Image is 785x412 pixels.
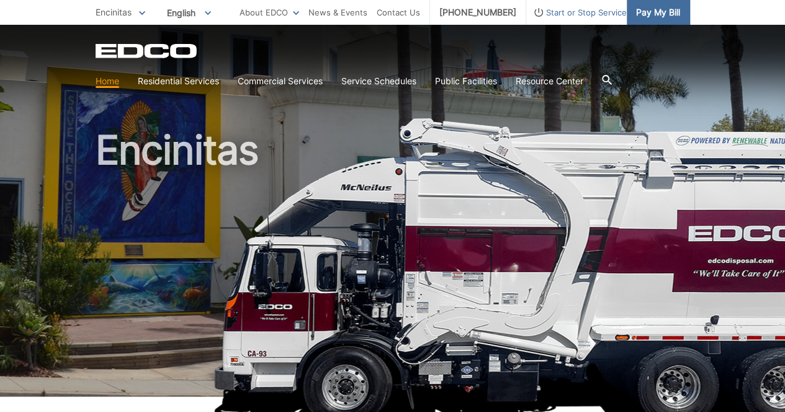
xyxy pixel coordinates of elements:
[377,6,420,19] a: Contact Us
[240,6,299,19] a: About EDCO
[435,74,497,88] a: Public Facilities
[341,74,416,88] a: Service Schedules
[138,74,219,88] a: Residential Services
[636,6,680,19] span: Pay My Bill
[158,2,220,23] span: English
[96,130,690,402] h1: Encinitas
[516,74,583,88] a: Resource Center
[96,7,132,17] span: Encinitas
[238,74,323,88] a: Commercial Services
[96,74,119,88] a: Home
[96,43,199,58] a: EDCD logo. Return to the homepage.
[308,6,367,19] a: News & Events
